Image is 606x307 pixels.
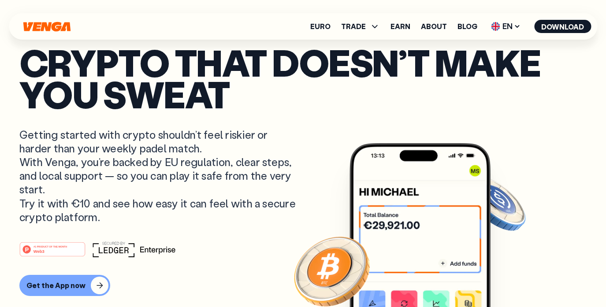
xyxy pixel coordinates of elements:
[491,22,500,31] img: flag-uk
[26,281,86,290] div: Get the App now
[19,275,110,296] button: Get the App now
[33,249,45,254] tspan: Web3
[488,19,524,33] span: EN
[421,23,447,30] a: About
[341,23,366,30] span: TRADE
[19,247,86,259] a: #1 PRODUCT OF THE MONTHWeb3
[33,245,67,248] tspan: #1 PRODUCT OF THE MONTH
[22,22,71,32] svg: Home
[341,21,380,32] span: TRADE
[457,23,477,30] a: Blog
[310,23,331,30] a: Euro
[464,172,528,235] img: USDC coin
[534,20,591,33] button: Download
[390,23,410,30] a: Earn
[19,275,587,296] a: Get the App now
[19,46,587,110] p: Crypto that doesn’t make you sweat
[19,128,298,224] p: Getting started with crypto shouldn’t feel riskier or harder than your weekly padel match. With V...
